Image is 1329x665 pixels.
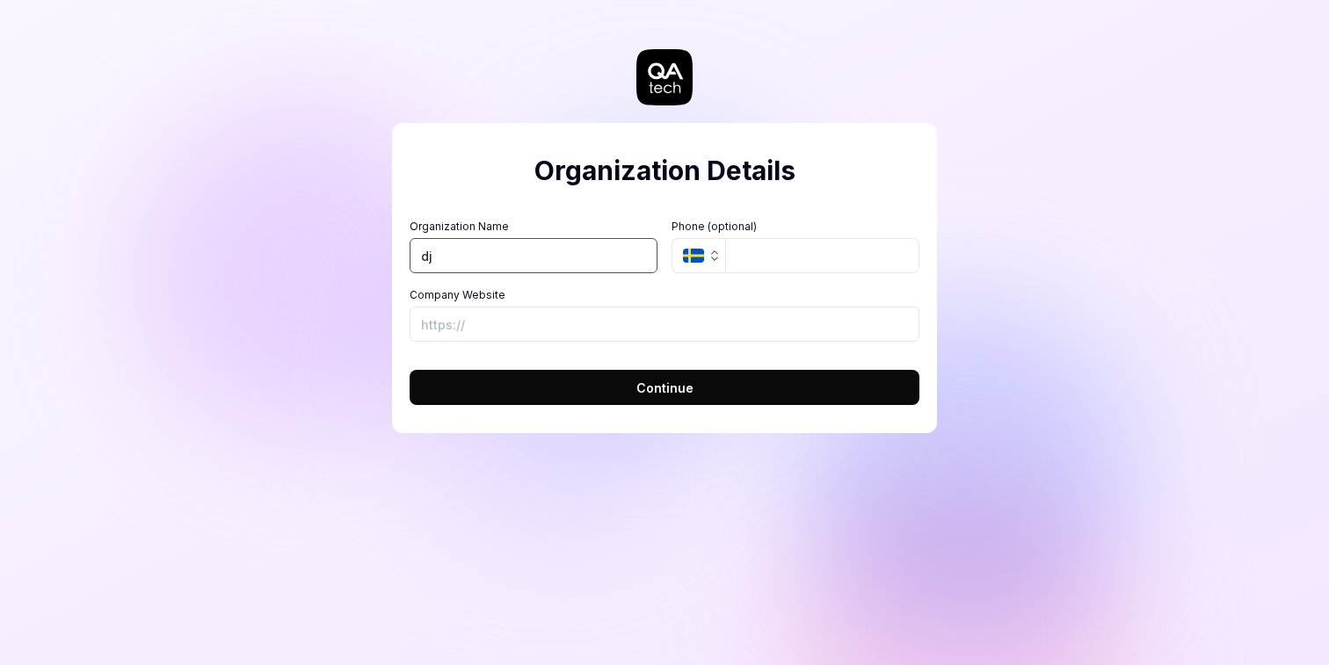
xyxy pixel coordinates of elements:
[410,219,657,235] label: Organization Name
[410,151,919,191] h2: Organization Details
[410,287,919,303] label: Company Website
[410,307,919,342] input: https://
[636,379,694,397] span: Continue
[410,370,919,405] button: Continue
[672,219,919,235] label: Phone (optional)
